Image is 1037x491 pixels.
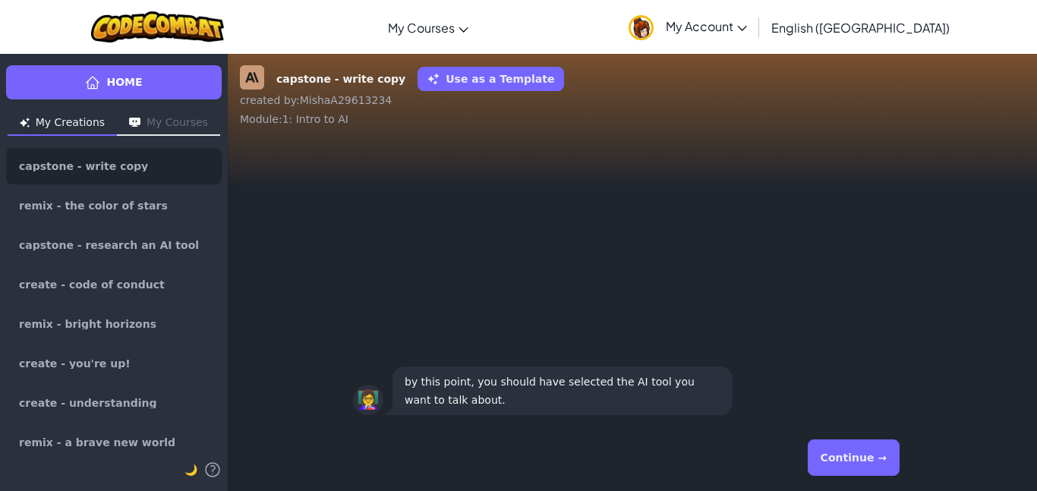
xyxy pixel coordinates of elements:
span: created by : MishaA29613234 [240,94,392,106]
p: by this point, you should have selected the AI tool you want to talk about. [405,373,720,409]
img: Icon [20,118,30,127]
a: English ([GEOGRAPHIC_DATA]) [764,7,957,48]
a: capstone - research an AI tool [6,227,222,263]
span: remix - a brave new world [19,437,175,448]
a: create - code of conduct [6,266,222,303]
a: create - understanding [6,385,222,421]
a: remix - a brave new world [6,424,222,461]
button: My Creations [8,112,117,136]
span: My Courses [388,20,455,36]
a: My Courses [380,7,476,48]
span: capstone - research an AI tool [19,240,199,250]
span: remix - the color of stars [19,200,168,211]
button: Continue → [808,439,900,476]
div: Module : 1: Intro to AI [240,112,1025,127]
span: English ([GEOGRAPHIC_DATA]) [771,20,950,36]
button: My Courses [117,112,220,136]
span: create - you're up! [19,358,131,369]
button: Use as a Template [418,67,564,91]
img: Claude [240,65,264,90]
div: 👩‍🏫 [353,385,383,415]
a: Home [6,65,222,99]
span: Home [106,74,142,90]
span: remix - bright horizons [19,319,156,329]
span: create - understanding [19,398,157,408]
span: capstone - write copy [19,161,148,172]
a: capstone - write copy [6,148,222,184]
a: My Account [621,3,755,51]
a: create - you're up! [6,345,222,382]
a: remix - bright horizons [6,306,222,342]
span: create - code of conduct [19,279,165,290]
img: Icon [129,118,140,127]
img: CodeCombat logo [91,11,224,42]
span: My Account [666,18,747,34]
img: avatar [629,15,654,40]
a: remix - the color of stars [6,187,222,224]
button: 🌙 [184,461,197,479]
span: 🌙 [184,464,197,476]
strong: capstone - write copy [276,71,405,87]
